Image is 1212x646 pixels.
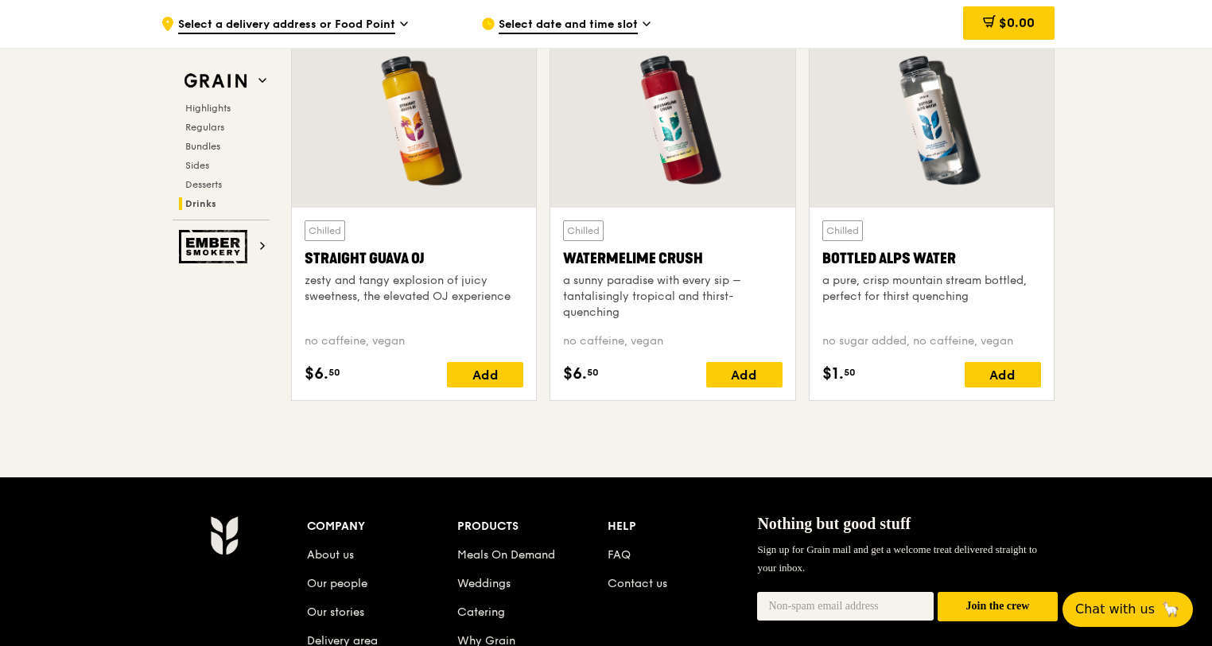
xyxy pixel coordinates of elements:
div: a sunny paradise with every sip – tantalisingly tropical and thirst-quenching [563,273,782,321]
div: Chilled [822,220,863,241]
a: Meals On Demand [457,548,555,562]
div: Help [608,516,758,538]
a: Our people [307,577,367,590]
span: $0.00 [999,15,1035,30]
span: Select a delivery address or Food Point [178,17,395,34]
a: Catering [457,605,505,619]
div: Chilled [563,220,604,241]
div: Watermelime Crush [563,247,782,270]
span: Nothing but good stuff [757,515,911,532]
img: Grain [210,516,238,555]
button: Join the crew [938,592,1058,621]
div: Straight Guava OJ [305,247,523,270]
div: a pure, crisp mountain stream bottled, perfect for thirst quenching [822,273,1041,305]
a: Weddings [457,577,511,590]
span: Chat with us [1075,600,1155,619]
div: Add [447,362,523,387]
div: Add [965,362,1041,387]
span: 50 [587,366,599,379]
span: $6. [305,362,328,386]
span: $6. [563,362,587,386]
span: 50 [844,366,856,379]
div: zesty and tangy explosion of juicy sweetness, the elevated OJ experience [305,273,523,305]
div: Chilled [305,220,345,241]
span: 🦙 [1161,600,1180,619]
input: Non-spam email address [757,592,934,621]
div: no caffeine, vegan [305,333,523,349]
span: $1. [822,362,844,386]
div: no caffeine, vegan [563,333,782,349]
span: Select date and time slot [499,17,638,34]
span: Sign up for Grain mail and get a welcome treat delivered straight to your inbox. [757,543,1037,573]
span: Sides [185,160,209,171]
a: FAQ [608,548,631,562]
button: Chat with us🦙 [1062,592,1193,627]
div: Products [457,516,608,538]
span: Highlights [185,103,231,114]
a: About us [307,548,354,562]
span: Drinks [185,198,216,209]
div: Company [307,516,457,538]
span: Bundles [185,141,220,152]
span: Desserts [185,179,222,190]
div: Bottled Alps Water [822,247,1041,270]
div: Add [706,362,783,387]
span: 50 [328,366,340,379]
span: Regulars [185,122,224,133]
img: Grain web logo [179,67,252,95]
img: Ember Smokery web logo [179,230,252,263]
a: Contact us [608,577,667,590]
div: no sugar added, no caffeine, vegan [822,333,1041,349]
a: Our stories [307,605,364,619]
